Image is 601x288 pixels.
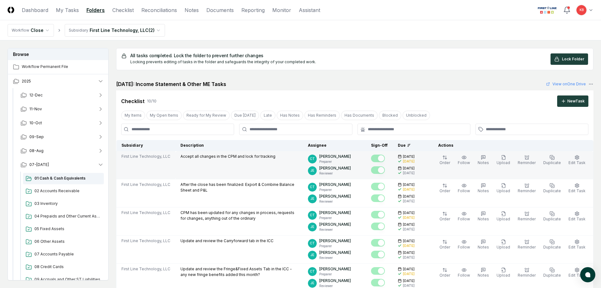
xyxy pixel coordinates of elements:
[319,227,351,232] p: Reviewer
[403,166,415,171] span: [DATE]
[15,130,109,144] button: 09-Sep
[438,154,451,167] button: Order
[518,160,536,165] span: Reminder
[403,211,415,215] span: [DATE]
[319,250,351,255] p: [PERSON_NAME]
[567,182,587,195] button: Edit Task
[478,160,489,165] span: Notes
[15,144,109,158] button: 08-Aug
[183,111,230,120] button: Ready for My Review
[569,160,586,165] span: Edit Task
[22,78,31,84] span: 2025
[130,53,316,58] h5: All tasks completed. Lock the folder to prevent further changes
[69,28,88,33] div: Subsidiary
[403,199,415,204] div: [DATE]
[457,210,471,223] button: Follow
[457,238,471,251] button: Follow
[543,160,561,165] span: Duplicate
[34,175,101,181] span: 01 Cash & Cash Equivalents
[557,95,588,107] button: NewTask
[457,266,471,279] button: Follow
[29,106,42,112] span: 11-Nov
[22,64,104,70] span: Workflow Permanent File
[180,154,275,159] p: Accept all changes in the CPM and lock for tracking
[319,154,351,159] p: [PERSON_NAME]
[112,6,134,14] a: Checklist
[458,245,470,249] span: Follow
[319,266,351,272] p: [PERSON_NAME]
[180,210,298,221] p: CPM has been updated for any changes in process, requests for changes, anything out of the ordinary
[319,222,351,227] p: [PERSON_NAME]
[562,56,584,62] span: Lock Folder
[438,210,451,223] button: Order
[304,111,340,120] button: Has Reminders
[371,239,385,247] button: Mark complete
[476,182,490,195] button: Notes
[398,143,423,148] div: Due
[310,185,315,189] span: CT
[23,261,104,273] a: 08 Credit Cards
[29,134,44,140] span: 09-Sep
[310,269,315,274] span: CT
[241,6,265,14] a: Reporting
[403,182,415,187] span: [DATE]
[478,217,489,221] span: Notes
[29,120,42,126] span: 10-Oct
[542,266,562,279] button: Duplicate
[546,81,586,87] a: View onOne Drive
[569,217,586,221] span: Edit Task
[457,182,471,195] button: Follow
[458,217,470,221] span: Follow
[15,158,109,172] button: 07-[DATE]
[497,273,510,278] span: Upload
[439,273,450,278] span: Order
[23,211,104,222] a: 04 Prepaids and Other Current Assets
[121,154,170,159] span: First Line Technology, LLC
[403,243,415,248] div: [DATE]
[516,182,537,195] button: Reminder
[121,266,170,272] span: First Line Technology, LLC
[403,154,415,159] span: [DATE]
[34,239,101,244] span: 06 Other Assets
[518,245,536,249] span: Reminder
[34,226,101,232] span: 05 Fixed Assets
[371,211,385,218] button: Mark complete
[121,238,170,244] span: First Line Technology, LLC
[319,199,351,204] p: Reviewer
[403,215,415,220] div: [DATE]
[567,238,587,251] button: Edit Task
[319,272,351,277] p: Preparer
[29,162,49,168] span: 07-[DATE]
[121,182,170,187] span: First Line Technology, LLC
[495,154,511,167] button: Upload
[272,6,291,14] a: Monitor
[403,272,415,276] div: [DATE]
[569,188,586,193] span: Edit Task
[567,210,587,223] button: Edit Task
[457,154,471,167] button: Follow
[34,201,101,206] span: 03 Inventory
[438,182,451,195] button: Order
[403,279,415,283] span: [DATE]
[438,266,451,279] button: Order
[23,198,104,210] a: 03 Inventory
[476,154,490,167] button: Notes
[497,245,510,249] span: Upload
[567,266,587,279] button: Edit Task
[141,6,177,14] a: Reconciliations
[495,210,511,223] button: Upload
[497,188,510,193] span: Upload
[12,28,29,33] div: Workflow
[56,6,79,14] a: My Tasks
[403,239,415,243] span: [DATE]
[310,253,314,257] span: JE
[458,273,470,278] span: Follow
[478,245,489,249] span: Notes
[518,217,536,221] span: Reminder
[543,217,561,221] span: Duplicate
[319,244,351,248] p: Preparer
[439,245,450,249] span: Order
[458,188,470,193] span: Follow
[478,273,489,278] span: Notes
[319,171,351,176] p: Reviewer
